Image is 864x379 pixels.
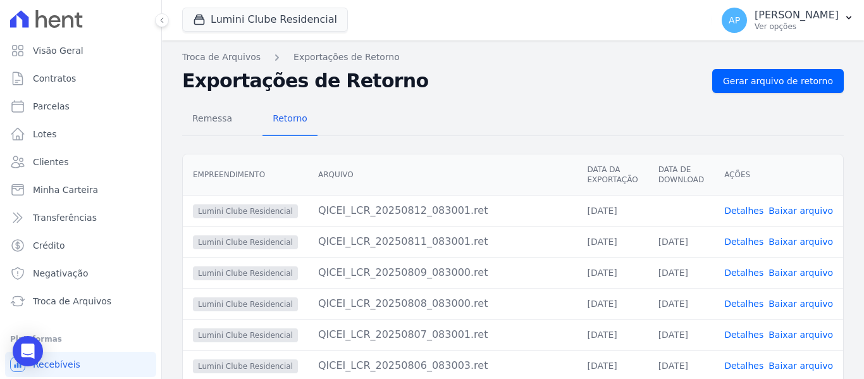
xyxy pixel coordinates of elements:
[183,154,308,196] th: Empreendimento
[577,257,648,288] td: [DATE]
[308,154,577,196] th: Arquivo
[182,8,348,32] button: Lumini Clube Residencial
[729,16,740,25] span: AP
[318,203,567,218] div: QICEI_LCR_20250812_083001.ret
[193,235,298,249] span: Lumini Clube Residencial
[712,69,844,93] a: Gerar arquivo de retorno
[5,261,156,286] a: Negativação
[193,359,298,373] span: Lumini Clube Residencial
[723,75,833,87] span: Gerar arquivo de retorno
[768,361,833,371] a: Baixar arquivo
[768,237,833,247] a: Baixar arquivo
[193,266,298,280] span: Lumini Clube Residencial
[768,206,833,216] a: Baixar arquivo
[318,265,567,280] div: QICEI_LCR_20250809_083000.ret
[33,267,89,280] span: Negativação
[318,358,567,373] div: QICEI_LCR_20250806_083003.ret
[33,100,70,113] span: Parcelas
[724,237,763,247] a: Detalhes
[5,38,156,63] a: Visão Geral
[768,268,833,278] a: Baixar arquivo
[265,106,315,131] span: Retorno
[193,328,298,342] span: Lumini Clube Residencial
[577,319,648,350] td: [DATE]
[648,154,714,196] th: Data de Download
[10,332,151,347] div: Plataformas
[182,103,242,136] a: Remessa
[5,205,156,230] a: Transferências
[724,299,763,309] a: Detalhes
[648,319,714,350] td: [DATE]
[33,358,80,371] span: Recebíveis
[193,297,298,311] span: Lumini Clube Residencial
[712,3,864,38] button: AP [PERSON_NAME] Ver opções
[5,177,156,202] a: Minha Carteira
[5,121,156,147] a: Lotes
[5,352,156,377] a: Recebíveis
[182,51,261,64] a: Troca de Arquivos
[33,44,83,57] span: Visão Geral
[724,330,763,340] a: Detalhes
[13,336,43,366] div: Open Intercom Messenger
[33,295,111,308] span: Troca de Arquivos
[293,51,400,64] a: Exportações de Retorno
[193,204,298,218] span: Lumini Clube Residencial
[724,361,763,371] a: Detalhes
[5,66,156,91] a: Contratos
[318,234,567,249] div: QICEI_LCR_20250811_083001.ret
[648,288,714,319] td: [DATE]
[755,9,839,22] p: [PERSON_NAME]
[648,257,714,288] td: [DATE]
[577,288,648,319] td: [DATE]
[33,156,68,168] span: Clientes
[5,233,156,258] a: Crédito
[714,154,843,196] th: Ações
[185,106,240,131] span: Remessa
[577,195,648,226] td: [DATE]
[648,226,714,257] td: [DATE]
[768,330,833,340] a: Baixar arquivo
[724,268,763,278] a: Detalhes
[33,128,57,140] span: Lotes
[318,296,567,311] div: QICEI_LCR_20250808_083000.ret
[182,51,844,64] nav: Breadcrumb
[33,183,98,196] span: Minha Carteira
[5,94,156,119] a: Parcelas
[33,72,76,85] span: Contratos
[182,70,702,92] h2: Exportações de Retorno
[724,206,763,216] a: Detalhes
[33,239,65,252] span: Crédito
[5,289,156,314] a: Troca de Arquivos
[33,211,97,224] span: Transferências
[577,154,648,196] th: Data da Exportação
[577,226,648,257] td: [DATE]
[755,22,839,32] p: Ver opções
[262,103,318,136] a: Retorno
[5,149,156,175] a: Clientes
[768,299,833,309] a: Baixar arquivo
[318,327,567,342] div: QICEI_LCR_20250807_083001.ret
